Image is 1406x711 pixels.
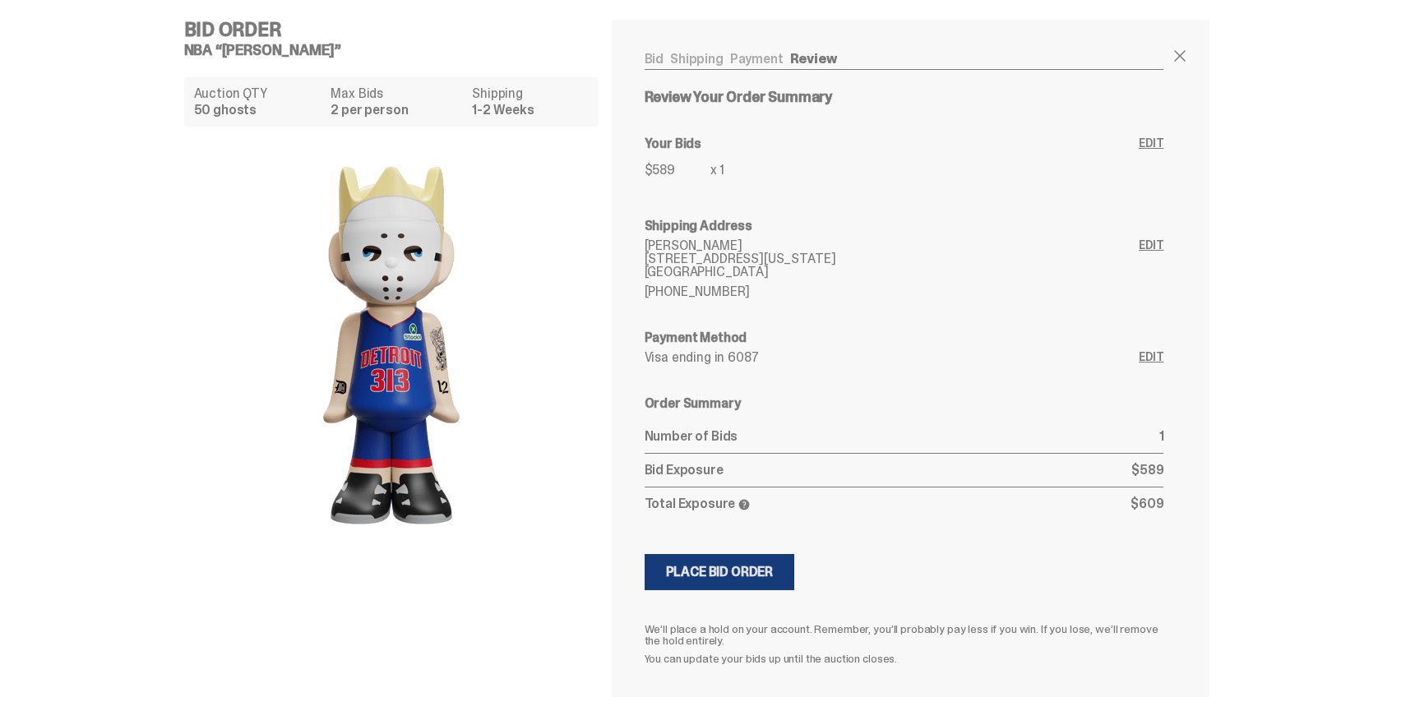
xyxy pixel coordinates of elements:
[730,50,784,67] a: Payment
[1139,137,1163,187] a: Edit
[331,104,462,117] dd: 2 per person
[645,137,1140,150] h6: Your Bids
[645,497,1131,511] p: Total Exposure
[184,20,612,39] h4: Bid Order
[331,87,462,100] dt: Max Bids
[645,430,1159,443] p: Number of Bids
[670,50,724,67] a: Shipping
[194,104,321,117] dd: 50 ghosts
[645,239,1140,252] p: [PERSON_NAME]
[645,252,1140,265] p: [STREET_ADDRESS][US_STATE]
[645,351,1140,364] p: Visa ending in 6087
[1139,239,1163,298] a: Edit
[645,90,1164,104] h5: Review Your Order Summary
[645,219,1164,233] h6: Shipping Address
[645,331,1164,344] h6: Payment Method
[645,164,710,177] p: $589
[645,554,795,590] button: Place Bid Order
[790,50,837,67] a: Review
[710,164,725,177] p: x 1
[194,87,321,100] dt: Auction QTY
[1159,430,1164,443] p: 1
[472,104,588,117] dd: 1-2 Weeks
[645,50,664,67] a: Bid
[184,43,612,58] h5: NBA “[PERSON_NAME]”
[1131,464,1163,477] p: $589
[645,464,1132,477] p: Bid Exposure
[645,285,1140,298] p: [PHONE_NUMBER]
[645,397,1164,410] h6: Order Summary
[645,623,1164,646] p: We’ll place a hold on your account. Remember, you’ll probably pay less if you win. If you lose, w...
[1131,497,1163,511] p: $609
[472,87,588,100] dt: Shipping
[227,140,556,551] img: product image
[1139,351,1163,364] a: Edit
[645,265,1140,279] p: [GEOGRAPHIC_DATA]
[666,566,774,579] div: Place Bid Order
[645,653,1164,664] p: You can update your bids up until the auction closes.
